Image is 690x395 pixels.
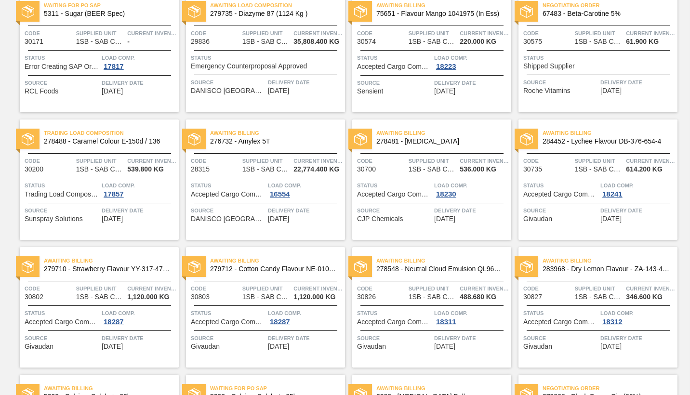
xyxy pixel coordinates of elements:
[543,10,670,17] span: 67483 - Beta-Carotine 5%
[242,166,291,173] span: 1SB - SAB Chamdor Brewery
[434,215,455,223] span: 08/16/2025
[76,28,125,38] span: Supplied Unit
[600,190,624,198] div: 18241
[127,293,169,301] span: 1,120.000 KG
[242,38,291,45] span: 1SB - SAB Chamdor Brewery
[179,247,345,368] a: statusAwaiting Billing279712 - Cotton Candy Flavour NE-010-669-8Code30803Supplied Unit1SB - SAB C...
[25,308,99,318] span: Status
[242,293,291,301] span: 1SB - SAB Chamdor Brewery
[434,181,509,198] a: Load Comp.18230
[345,247,511,368] a: statusAwaiting Billing278548 - Neutral Cloud Emulsion QL96077Code30826Supplied Unit1SB - SAB Cham...
[191,191,265,198] span: Accepted Cargo Composition
[102,215,123,223] span: 08/11/2025
[409,284,458,293] span: Supplied Unit
[600,181,675,198] a: Load Comp.18241
[102,343,123,350] span: 08/17/2025
[354,133,367,145] img: status
[268,181,343,198] a: Load Comp.16554
[357,215,403,223] span: CJP Chemicals
[357,53,432,63] span: Status
[523,343,552,350] span: Givaudan
[102,181,176,198] a: Load Comp.17857
[44,383,179,393] span: Awaiting Billing
[210,128,345,138] span: Awaiting Billing
[460,293,496,301] span: 488.680 KG
[268,215,289,223] span: 08/13/2025
[13,119,179,240] a: statusTrading Load Composition278488 - Caramel Colour E-150d / 136Code30200Supplied Unit1SB - SAB...
[357,191,432,198] span: Accepted Cargo Composition
[523,78,598,87] span: Source
[210,10,337,17] span: 279735 - Diazyme 87 (1124 Kg )
[357,28,406,38] span: Code
[523,206,598,215] span: Source
[293,38,339,45] span: 35,808.400 KG
[210,265,337,273] span: 279712 - Cotton Candy Flavour NE-010-669-8
[25,215,83,223] span: Sunspray Solutions
[76,293,124,301] span: 1SB - SAB Chamdor Brewery
[102,53,176,70] a: Load Comp.17817
[25,53,99,63] span: Status
[268,308,343,326] a: Load Comp.18287
[188,5,200,18] img: status
[357,308,432,318] span: Status
[25,181,99,190] span: Status
[191,166,210,173] span: 28315
[434,318,458,326] div: 18311
[345,119,511,240] a: statusAwaiting Billing278481 - [MEDICAL_DATA]Code30700Supplied Unit1SB - SAB Chamdor BreweryCurre...
[575,166,623,173] span: 1SB - SAB Chamdor Brewery
[460,156,509,166] span: Current inventory
[25,28,74,38] span: Code
[434,308,509,326] a: Load Comp.18311
[191,318,265,326] span: Accepted Cargo Composition
[102,78,176,88] span: Delivery Date
[127,38,130,45] span: -
[25,63,99,70] span: Error Creating SAP Order
[600,215,622,223] span: 08/16/2025
[357,38,376,45] span: 30574
[76,284,125,293] span: Supplied Unit
[523,166,542,173] span: 30735
[44,128,179,138] span: Trading Load Composition
[191,343,220,350] span: Givaudan
[523,191,598,198] span: Accepted Cargo Composition
[543,256,677,265] span: Awaiting Billing
[434,88,455,95] span: 08/10/2025
[191,38,210,45] span: 29836
[127,156,176,166] span: Current inventory
[600,181,675,190] span: Load Comp.
[22,5,34,18] img: status
[626,28,675,38] span: Current inventory
[543,383,677,393] span: Negotiating Order
[76,166,124,173] span: 1SB - SAB Chamdor Brewery
[242,156,292,166] span: Supplied Unit
[523,38,542,45] span: 30575
[523,333,598,343] span: Source
[354,5,367,18] img: status
[357,181,432,190] span: Status
[520,261,533,273] img: status
[268,206,343,215] span: Delivery Date
[626,38,659,45] span: 61.900 KG
[460,38,496,45] span: 220.000 KG
[600,308,675,318] span: Load Comp.
[376,10,504,17] span: 75651 - Flavour Mango 1041975 (In Ess)
[179,119,345,240] a: statusAwaiting Billing276732 - Amylex 5TCode28315Supplied Unit1SB - SAB Chamdor BreweryCurrent in...
[268,308,343,318] span: Load Comp.
[22,261,34,273] img: status
[191,215,265,223] span: DANISCO SOUTH AFRICA (PTY) LTD
[25,318,99,326] span: Accepted Cargo Composition
[357,343,386,350] span: Givaudan
[25,78,99,88] span: Source
[191,63,307,70] span: Emergency Counterproposal Approved
[268,333,343,343] span: Delivery Date
[523,28,572,38] span: Code
[44,138,171,145] span: 278488 - Caramel Colour E-150d / 136
[188,261,200,273] img: status
[357,156,406,166] span: Code
[268,87,289,94] span: 08/01/2025
[409,293,457,301] span: 1SB - SAB Chamdor Brewery
[25,343,53,350] span: Givaudan
[102,63,126,70] div: 17817
[210,138,337,145] span: 276732 - Amylex 5T
[102,308,176,326] a: Load Comp.18287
